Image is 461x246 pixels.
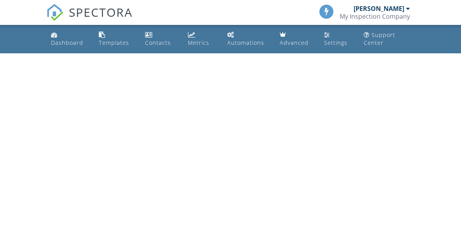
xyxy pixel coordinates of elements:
[280,39,309,46] div: Advanced
[354,5,404,12] div: [PERSON_NAME]
[46,4,63,21] img: The Best Home Inspection Software - Spectora
[46,11,133,27] a: SPECTORA
[99,39,129,46] div: Templates
[224,28,270,50] a: Automations (Basic)
[364,31,395,46] div: Support Center
[340,12,410,20] div: My Inspection Company
[188,39,209,46] div: Metrics
[145,39,171,46] div: Contacts
[361,28,414,50] a: Support Center
[185,28,217,50] a: Metrics
[321,28,354,50] a: Settings
[277,28,315,50] a: Advanced
[51,39,83,46] div: Dashboard
[48,28,90,50] a: Dashboard
[227,39,264,46] div: Automations
[324,39,347,46] div: Settings
[96,28,136,50] a: Templates
[69,4,133,20] span: SPECTORA
[142,28,179,50] a: Contacts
